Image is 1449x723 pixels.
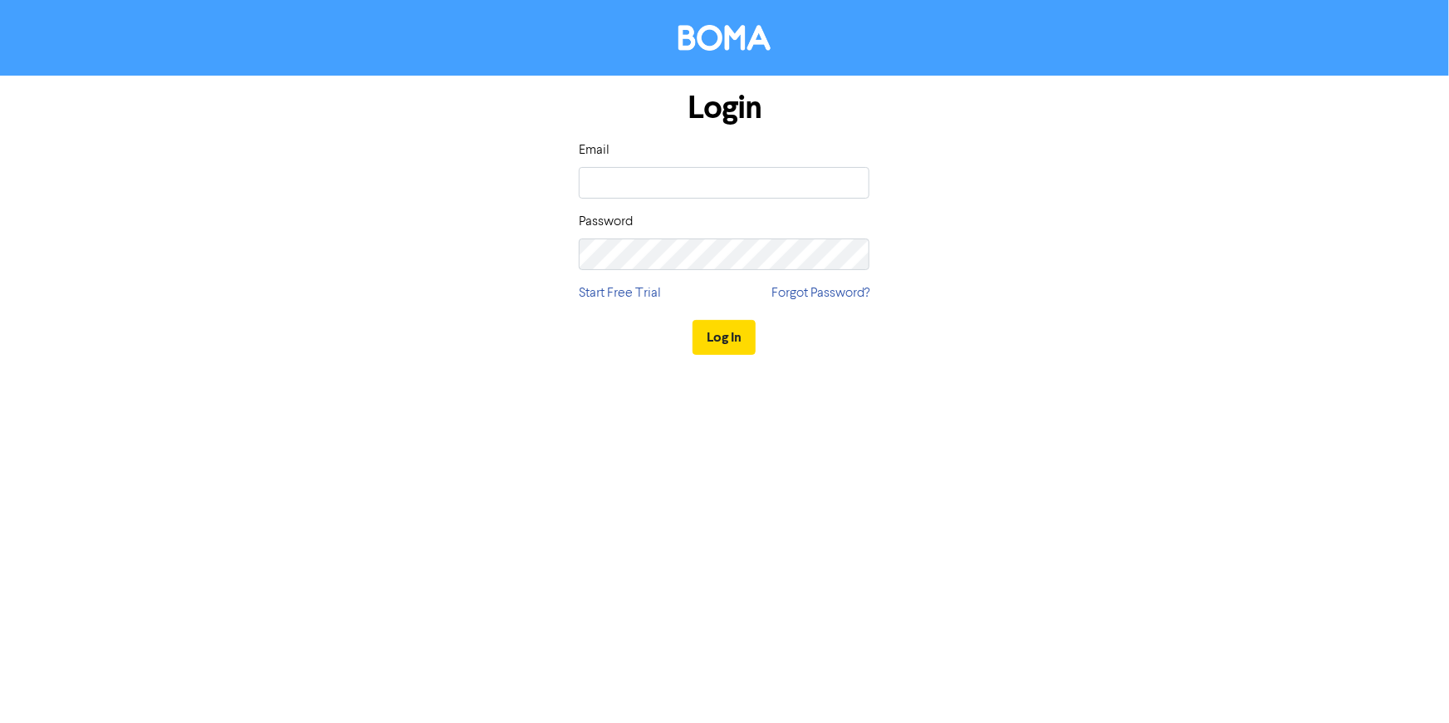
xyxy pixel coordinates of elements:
[579,212,633,232] label: Password
[579,89,869,127] h1: Login
[771,283,869,303] a: Forgot Password?
[579,140,609,160] label: Email
[693,320,756,355] button: Log In
[678,25,771,51] img: BOMA Logo
[579,283,661,303] a: Start Free Trial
